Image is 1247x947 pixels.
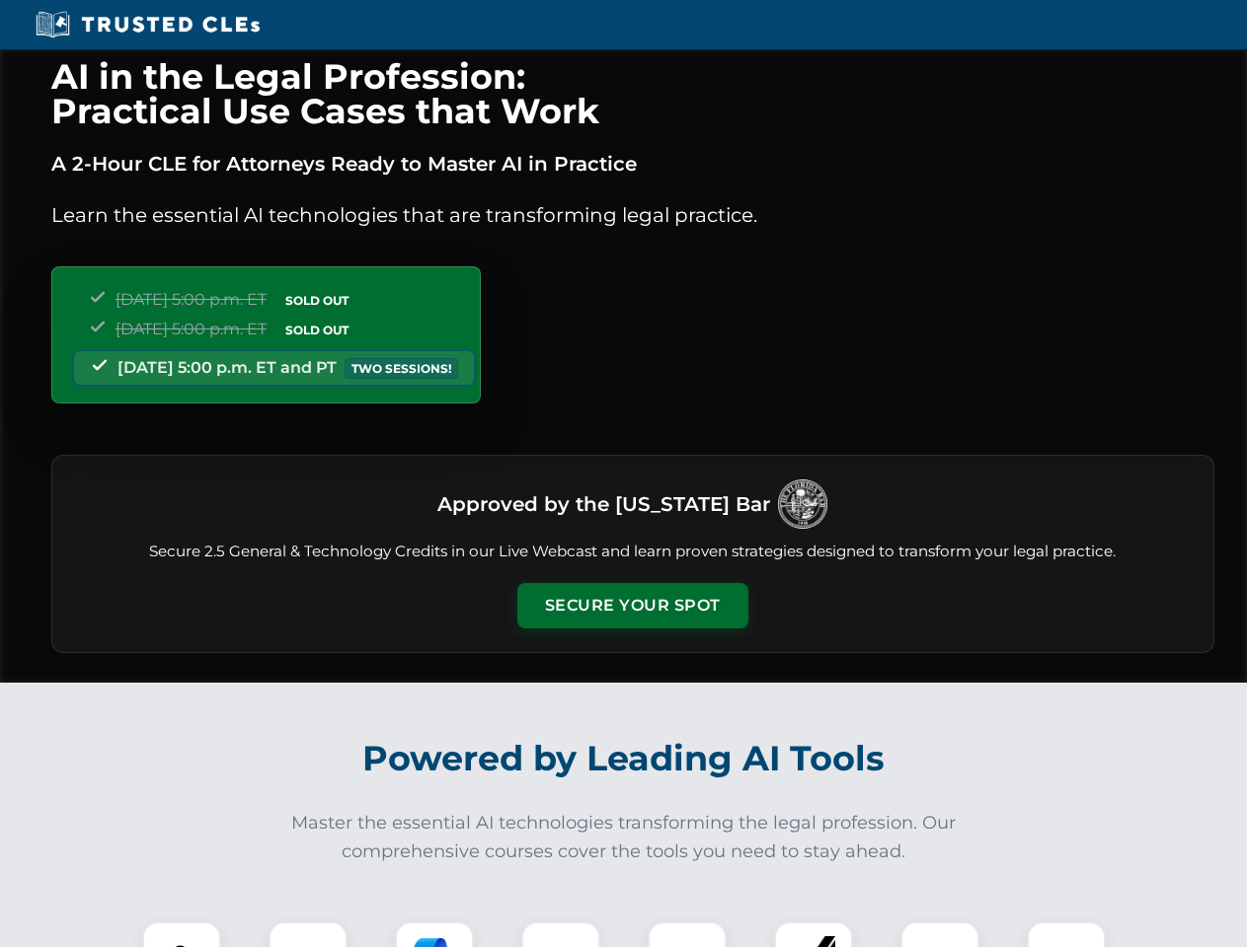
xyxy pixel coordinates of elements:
span: [DATE] 5:00 p.m. ET [116,290,267,309]
span: [DATE] 5:00 p.m. ET [116,320,267,338]
p: Secure 2.5 General & Technology Credits in our Live Webcast and learn proven strategies designed ... [76,541,1190,563]
p: Master the essential AI technologies transforming the legal profession. Our comprehensive courses... [278,809,970,866]
h1: AI in the Legal Profession: Practical Use Cases that Work [51,59,1214,128]
img: Trusted CLEs [30,10,266,39]
button: Secure Your Spot [517,583,748,628]
span: SOLD OUT [278,320,355,340]
span: SOLD OUT [278,290,355,311]
h3: Approved by the [US_STATE] Bar [437,486,770,522]
p: Learn the essential AI technologies that are transforming legal practice. [51,199,1214,231]
p: A 2-Hour CLE for Attorneys Ready to Master AI in Practice [51,148,1214,180]
h2: Powered by Leading AI Tools [77,724,1171,793]
img: Logo [778,479,827,529]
